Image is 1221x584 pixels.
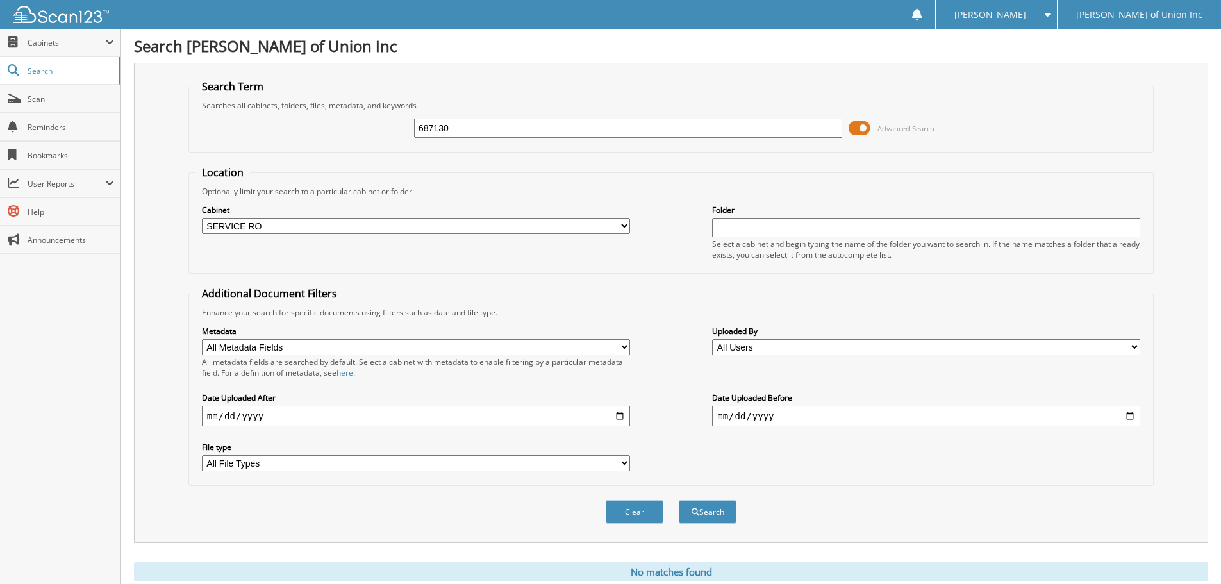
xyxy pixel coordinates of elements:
[195,79,270,94] legend: Search Term
[134,562,1208,581] div: No matches found
[202,326,630,337] label: Metadata
[679,500,736,524] button: Search
[202,204,630,215] label: Cabinet
[195,100,1147,111] div: Searches all cabinets, folders, files, metadata, and keywords
[202,442,630,453] label: File type
[195,186,1147,197] div: Optionally limit your search to a particular cabinet or folder
[1076,11,1202,19] span: [PERSON_NAME] of Union Inc
[336,367,353,378] a: here
[28,206,114,217] span: Help
[195,287,344,301] legend: Additional Document Filters
[954,11,1026,19] span: [PERSON_NAME]
[712,326,1140,337] label: Uploaded By
[202,406,630,426] input: start
[28,65,112,76] span: Search
[195,307,1147,318] div: Enhance your search for specific documents using filters such as date and file type.
[28,37,105,48] span: Cabinets
[13,6,109,23] img: scan123-logo-white.svg
[712,238,1140,260] div: Select a cabinet and begin typing the name of the folder you want to search in. If the name match...
[712,204,1140,215] label: Folder
[712,406,1140,426] input: end
[28,178,105,189] span: User Reports
[28,94,114,104] span: Scan
[202,392,630,403] label: Date Uploaded After
[195,165,250,179] legend: Location
[28,122,114,133] span: Reminders
[712,392,1140,403] label: Date Uploaded Before
[28,235,114,246] span: Announcements
[28,150,114,161] span: Bookmarks
[877,124,934,133] span: Advanced Search
[606,500,663,524] button: Clear
[134,35,1208,56] h1: Search [PERSON_NAME] of Union Inc
[202,356,630,378] div: All metadata fields are searched by default. Select a cabinet with metadata to enable filtering b...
